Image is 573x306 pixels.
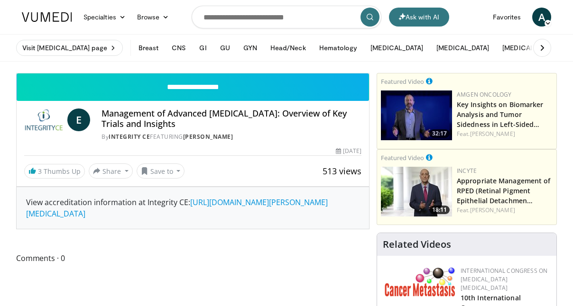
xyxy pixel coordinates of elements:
[381,167,452,216] a: 18:11
[461,267,547,292] a: International Congress on [MEDICAL_DATA] [MEDICAL_DATA]
[429,206,450,214] span: 18:11
[381,90,452,140] a: 32:17
[470,130,515,138] a: [PERSON_NAME]
[385,267,456,297] img: 6ff8bc22-9509-4454-a4f8-ac79dd3b8976.png.150x105_q85_autocrop_double_scale_upscale_version-0.2.png
[102,133,361,141] div: By FEATURING
[470,206,515,214] a: [PERSON_NAME]
[365,38,429,57] button: [MEDICAL_DATA]
[457,100,544,129] a: Key Insights on Biomarker Analysis and Tumor Sidedness in Left-Sided…
[457,206,553,215] div: Feat.
[17,187,369,229] div: View accreditation information at Integrity CE:
[67,108,90,131] a: E
[431,38,495,57] button: [MEDICAL_DATA]
[336,147,361,155] div: [DATE]
[78,8,131,27] a: Specialties
[429,129,450,138] span: 32:17
[238,38,263,57] button: GYN
[24,108,64,131] img: Integrity CE
[381,153,424,162] small: Featured Video
[383,239,451,250] h4: Related Videos
[214,38,236,57] button: GU
[194,38,212,57] button: GI
[497,38,561,57] button: [MEDICAL_DATA]
[381,90,452,140] img: 5ecd434b-3529-46b9-a096-7519503420a4.png.150x105_q85_crop-smart_upscale.jpg
[166,38,192,57] button: CNS
[457,130,553,138] div: Feat.
[24,164,85,179] a: 3 Thumbs Up
[323,165,361,177] span: 513 views
[381,167,452,216] img: dfb61434-267d-484a-acce-b5dc2d5ee040.150x105_q85_crop-smart_upscale.jpg
[16,252,370,264] span: Comments 0
[89,163,133,179] button: Share
[133,38,164,57] button: Breast
[22,12,72,22] img: VuMedi Logo
[102,108,361,129] h4: Management of Advanced [MEDICAL_DATA]: Overview of Key Trials and Insights
[265,38,312,57] button: Head/Neck
[487,8,527,27] a: Favorites
[38,167,42,176] span: 3
[389,8,449,27] button: Ask with AI
[137,163,185,179] button: Save to
[457,167,477,175] a: Incyte
[532,8,551,27] a: A
[381,77,424,86] small: Featured Video
[192,6,381,28] input: Search topics, interventions
[183,133,233,141] a: [PERSON_NAME]
[26,197,328,219] a: [URL][DOMAIN_NAME][PERSON_NAME][MEDICAL_DATA]
[457,176,551,205] a: Appropriate Management of RPED (Retinal Pigment Epithelial Detachmen…
[16,40,123,56] a: Visit [MEDICAL_DATA] page
[457,90,511,99] a: Amgen Oncology
[109,133,150,141] a: Integrity CE
[131,8,175,27] a: Browse
[314,38,363,57] button: Hematology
